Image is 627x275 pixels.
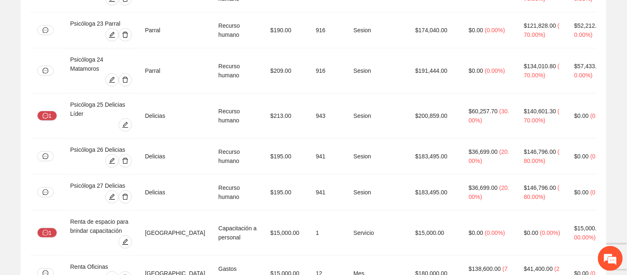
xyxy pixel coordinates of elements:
[309,48,347,93] td: 916
[524,63,556,69] span: $134,010.80
[43,113,48,120] span: message
[575,63,603,69] span: $57,433.20
[43,68,48,74] span: message
[264,175,309,210] td: $195.00
[591,153,611,160] span: ( 0.00% )
[347,210,409,256] td: Servicio
[43,189,48,195] span: message
[119,118,132,132] button: edit
[524,108,556,115] span: $140,601.30
[309,12,347,48] td: 916
[409,12,462,48] td: $174,040.00
[575,22,603,29] span: $52,212.00
[264,210,309,256] td: $15,000.00
[136,4,155,24] div: Minimizar ventana de chat en vivo
[119,158,131,164] span: delete
[309,139,347,175] td: 941
[212,12,264,48] td: Recurso humano
[119,73,132,86] button: delete
[469,108,498,115] span: $60,257.70
[43,42,139,53] div: Chatee con nosotros ahora
[70,145,132,154] div: Psicóloga 26 Delicias
[469,184,498,191] span: $36,699.00
[575,112,589,119] span: $0.00
[409,48,462,93] td: $191,444.00
[70,55,132,73] div: Psicóloga 24 Matamoros
[138,48,212,93] td: Parral
[138,175,212,210] td: Delicias
[105,73,119,86] button: edit
[347,175,409,210] td: Sesion
[37,111,57,121] button: message1
[591,189,611,196] span: ( 0.00% )
[575,189,589,196] span: $0.00
[264,93,309,139] td: $213.00
[409,210,462,256] td: $15,000.00
[138,93,212,139] td: Delicias
[119,77,131,83] span: delete
[409,139,462,175] td: $183,495.00
[469,67,483,74] span: $0.00
[43,153,48,159] span: message
[469,230,483,236] span: $0.00
[212,175,264,210] td: Recurso humano
[119,122,131,128] span: edit
[524,184,556,191] span: $146,796.00
[37,66,54,76] button: message
[485,27,505,33] span: ( 0.00% )
[119,154,132,167] button: delete
[212,210,264,256] td: Capacitación a personal
[37,25,54,35] button: message
[70,19,132,28] div: Psicóloga 23 Parral
[119,194,131,200] span: delete
[70,217,132,235] div: Renta de espacio para brindar capacitación
[105,28,119,41] button: edit
[119,31,131,38] span: delete
[106,158,118,164] span: edit
[106,31,118,38] span: edit
[119,239,131,245] span: edit
[309,175,347,210] td: 941
[309,93,347,139] td: 943
[212,139,264,175] td: Recurso humano
[264,12,309,48] td: $190.00
[37,228,57,238] button: message1
[485,230,505,236] span: ( 0.00% )
[485,67,505,74] span: ( 0.00% )
[524,230,539,236] span: $0.00
[43,27,48,33] span: message
[105,154,119,167] button: edit
[264,139,309,175] td: $195.00
[212,93,264,139] td: Recurso humano
[106,77,118,83] span: edit
[119,235,132,249] button: edit
[347,139,409,175] td: Sesion
[469,27,483,33] span: $0.00
[138,210,212,256] td: [GEOGRAPHIC_DATA]
[409,93,462,139] td: $200,859.00
[119,28,132,41] button: delete
[540,230,560,236] span: ( 0.00% )
[70,100,132,118] div: Psicóloga 25 Delicias Líder
[48,90,114,174] span: Estamos en línea.
[105,190,119,203] button: edit
[469,265,501,272] span: $138,600.00
[575,225,603,232] span: $15,000.00
[138,139,212,175] td: Delicias
[212,48,264,93] td: Recurso humano
[591,112,611,119] span: ( 0.00% )
[524,22,556,29] span: $121,828.00
[4,185,157,214] textarea: Escriba su mensaje y pulse “Intro”
[43,230,48,237] span: message
[37,151,54,161] button: message
[264,48,309,93] td: $209.00
[138,12,212,48] td: Parral
[347,48,409,93] td: Sesion
[524,265,553,272] span: $41,400.00
[347,93,409,139] td: Sesion
[70,262,132,271] div: Renta Oficinas
[106,194,118,200] span: edit
[37,187,54,197] button: message
[575,153,589,160] span: $0.00
[524,148,556,155] span: $146,796.00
